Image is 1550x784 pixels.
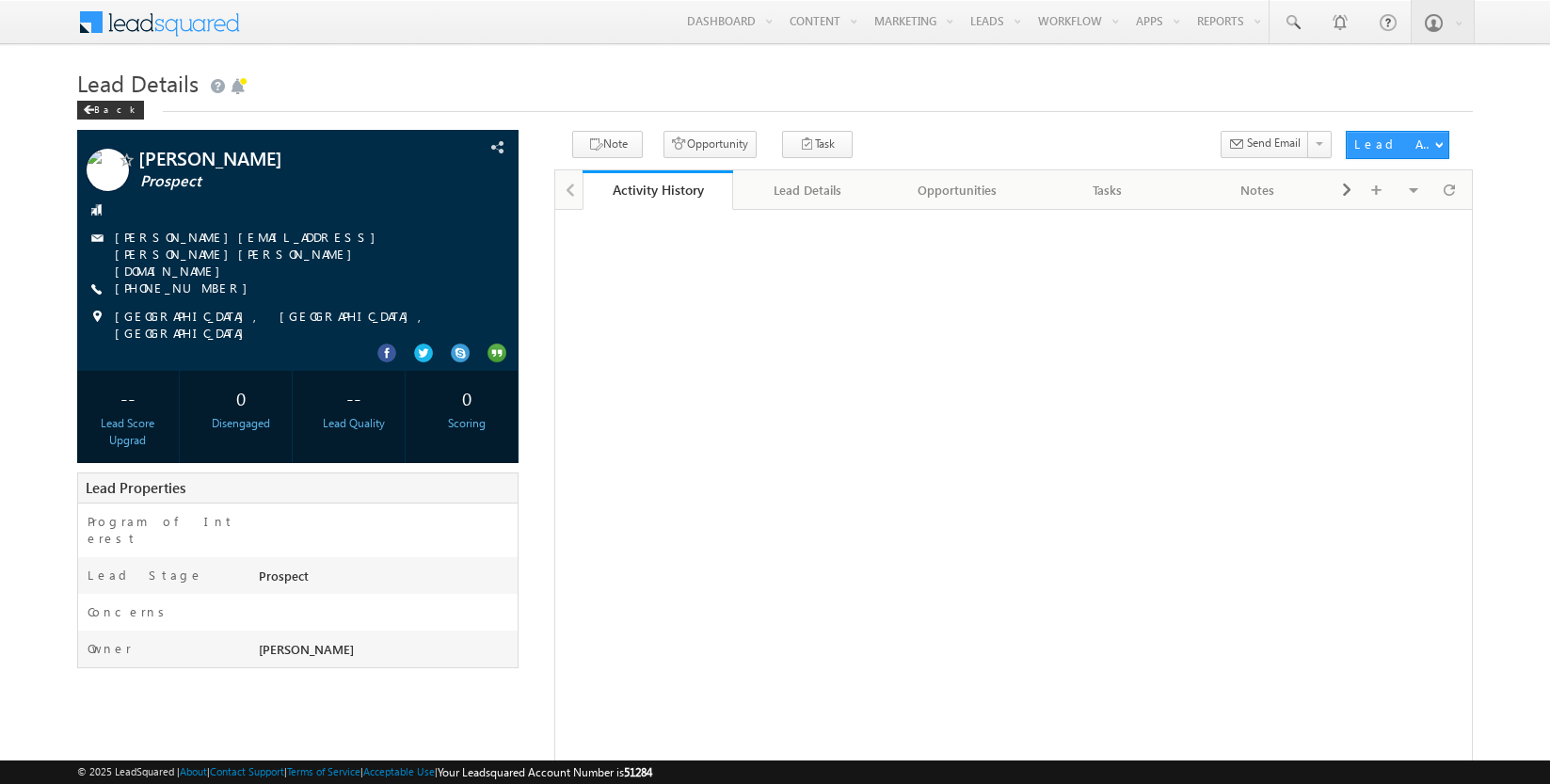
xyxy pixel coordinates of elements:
[438,765,652,779] span: Your Leadsquared Account Number is
[138,149,413,168] span: [PERSON_NAME]
[88,567,203,584] label: Lead Stage
[1199,179,1318,201] div: Notes
[77,68,199,98] span: Lead Details
[1184,170,1334,210] a: Notes
[82,380,173,415] div: --
[363,765,435,777] a: Acceptable Use
[196,415,287,432] div: Disengaged
[115,308,473,342] span: [GEOGRAPHIC_DATA], [GEOGRAPHIC_DATA], [GEOGRAPHIC_DATA]
[88,603,171,620] label: Concerns
[309,380,400,415] div: --
[898,179,1016,201] div: Opportunities
[210,765,284,777] a: Contact Support
[624,765,652,779] span: 51284
[115,280,257,298] span: [PHONE_NUMBER]
[82,415,173,449] div: Lead Score Upgrad
[572,131,643,158] button: Note
[583,170,733,210] a: Activity History
[1221,131,1309,158] button: Send Email
[287,765,360,777] a: Terms of Service
[663,131,757,158] button: Opportunity
[597,181,719,199] div: Activity History
[1354,136,1434,152] div: Lead Actions
[86,478,185,497] span: Lead Properties
[1247,135,1301,152] span: Send Email
[1346,131,1449,159] button: Lead Actions
[196,380,287,415] div: 0
[782,131,853,158] button: Task
[422,380,513,415] div: 0
[748,179,867,201] div: Lead Details
[180,765,207,777] a: About
[422,415,513,432] div: Scoring
[733,170,884,210] a: Lead Details
[88,640,132,657] label: Owner
[88,513,237,547] label: Program of Interest
[1033,170,1184,210] a: Tasks
[115,229,385,279] a: [PERSON_NAME][EMAIL_ADDRESS][PERSON_NAME][PERSON_NAME][DOMAIN_NAME]
[77,100,153,116] a: Back
[1048,179,1167,201] div: Tasks
[883,170,1033,210] a: Opportunities
[77,101,144,120] div: Back
[254,567,518,593] div: Prospect
[87,149,129,198] img: Profile photo
[140,172,415,191] span: Prospect
[309,415,400,432] div: Lead Quality
[77,763,652,781] span: © 2025 LeadSquared | | | | |
[259,641,354,657] span: [PERSON_NAME]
